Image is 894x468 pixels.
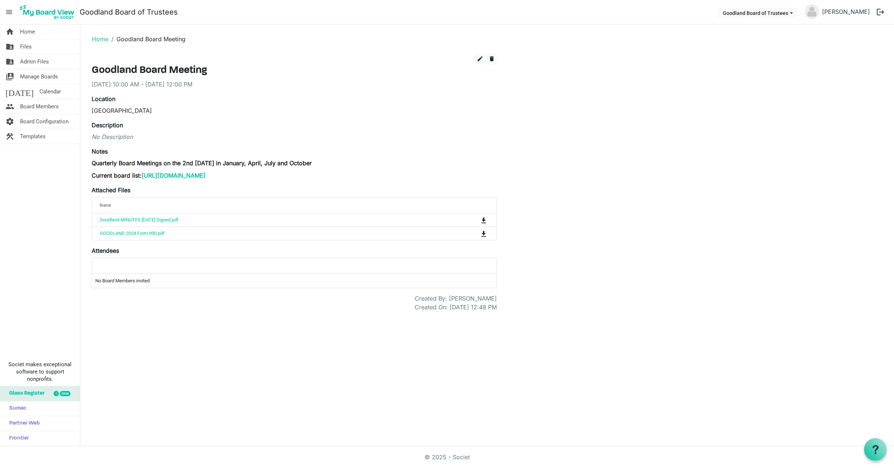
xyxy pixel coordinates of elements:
[80,5,178,19] a: Goodland Board of Trustees
[142,172,206,179] a: [URL][DOMAIN_NAME]
[92,121,123,129] label: Description
[92,94,115,103] label: Location
[5,401,26,416] span: Sumac
[92,35,108,43] a: Home
[5,84,34,99] span: [DATE]
[18,3,80,21] a: My Board View Logo
[425,453,470,461] a: © 2025 - Societ
[92,147,108,156] label: Notes
[477,55,483,62] span: edit
[3,361,77,383] span: Societ makes exceptional software to support nonprofits.
[92,227,451,240] td: GOODLAND 2024 Form 990.pdf is template cell column header Name
[100,231,165,236] a: GOODLAND 2024 Form 990.pdf
[39,84,61,99] span: Calendar
[479,228,489,239] button: Download
[451,213,496,227] td: is Command column column header
[92,159,312,167] span: Quarterly Board Meetings on the 2nd [DATE] in January, April, July and October
[5,54,14,69] span: folder_shared
[20,129,46,144] span: Templates
[92,246,119,255] label: Attendees
[5,24,14,39] span: home
[60,391,70,396] div: new
[5,129,14,144] span: construction
[2,5,16,19] span: menu
[92,274,496,288] td: No Board Members invited
[5,386,45,401] span: Glass Register
[20,114,69,129] span: Board Configuration
[475,54,485,65] button: edit
[5,416,40,431] span: Partner Web
[20,54,49,69] span: Admin Files
[415,294,497,303] div: Created By: [PERSON_NAME]
[5,99,14,114] span: people
[20,24,35,39] span: Home
[92,172,206,179] span: Current board list:
[415,303,497,312] div: Created On: [DATE] 12:48 PM
[805,4,819,19] img: no-profile-picture.svg
[718,8,798,18] button: Goodland Board of Trustees dropdownbutton
[100,217,179,223] a: Goodland MINUTES [DATE] Signed.pdf
[5,39,14,54] span: folder_shared
[108,35,185,43] li: Goodland Board Meeting
[487,54,497,65] button: delete
[488,55,495,62] span: delete
[873,4,888,20] button: logout
[20,39,32,54] span: Files
[92,132,497,141] div: No Description
[18,3,77,21] img: My Board View Logo
[92,80,497,89] div: [DATE] 10:00 AM - [DATE] 12:00 PM
[5,114,14,129] span: settings
[819,4,873,19] a: [PERSON_NAME]
[92,106,497,115] div: [GEOGRAPHIC_DATA]
[20,69,58,84] span: Manage Boards
[100,203,111,208] span: Name
[92,186,130,194] label: Attached Files
[92,65,497,77] h3: Goodland Board Meeting
[20,99,59,114] span: Board Members
[451,227,496,240] td: is Command column column header
[5,431,29,446] span: Frontier
[92,213,451,227] td: Goodland MINUTES July 11, 2025 Signed.pdf is template cell column header Name
[5,69,14,84] span: switch_account
[479,215,489,225] button: Download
